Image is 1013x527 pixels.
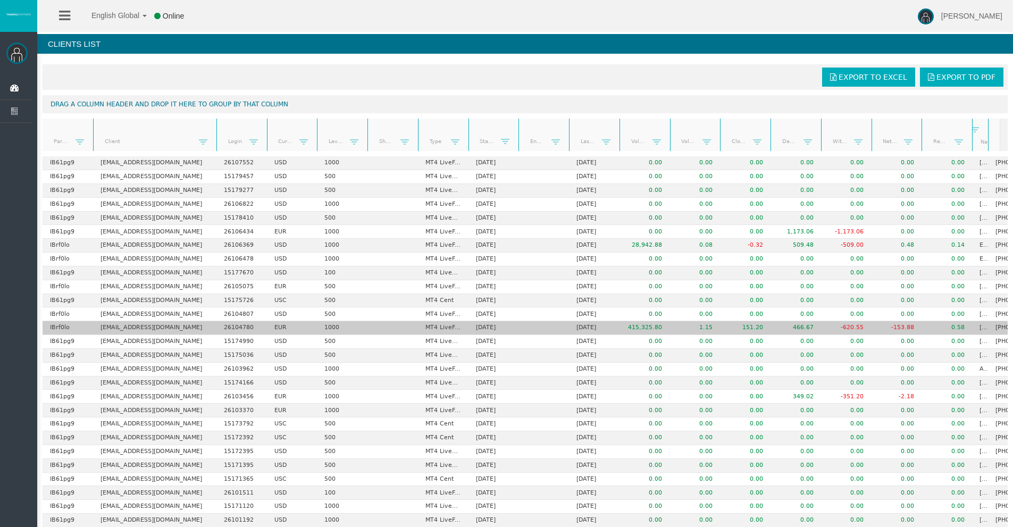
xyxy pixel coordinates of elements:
[972,212,988,225] td: [PERSON_NAME] y rubi
[267,225,317,239] td: EUR
[93,198,216,212] td: [EMAIL_ADDRESS][DOMAIN_NAME]
[619,377,670,390] td: 0.00
[43,321,93,335] td: IBrf0lo
[972,266,988,280] td: [PERSON_NAME] [PERSON_NAME]
[670,239,721,253] td: 0.08
[43,363,93,377] td: IB61pg9
[93,294,216,308] td: [EMAIL_ADDRESS][DOMAIN_NAME]
[619,184,670,198] td: 0.00
[821,335,872,349] td: 0.00
[317,239,367,253] td: 1000
[418,156,468,170] td: MT4 LiveFixedSpreadAccount
[418,225,468,239] td: MT4 LiveFixedSpreadAccount
[317,266,367,280] td: 100
[317,335,367,349] td: 500
[771,253,821,266] td: 0.00
[468,349,519,363] td: [DATE]
[468,321,519,335] td: [DATE]
[972,239,988,253] td: Edin [PERSON_NAME]
[473,134,501,149] a: Start Date
[720,212,771,225] td: 0.00
[720,377,771,390] td: 0.00
[670,212,721,225] td: 0.00
[974,135,987,149] a: Name
[317,212,367,225] td: 500
[922,184,972,198] td: 0.00
[93,321,216,335] td: [EMAIL_ADDRESS][DOMAIN_NAME]
[93,253,216,266] td: [EMAIL_ADDRESS][DOMAIN_NAME]
[725,134,754,148] a: Closed PNL
[922,156,972,170] td: 0.00
[872,307,922,321] td: 0.00
[216,377,267,390] td: 15174166
[821,170,872,184] td: 0.00
[872,377,922,390] td: 0.00
[922,239,972,253] td: 0.14
[569,253,619,266] td: [DATE]
[821,321,872,335] td: -620.55
[569,363,619,377] td: [DATE]
[771,225,821,239] td: 1,173.06
[619,156,670,170] td: 0.00
[720,156,771,170] td: 0.00
[619,212,670,225] td: 0.00
[941,12,1002,20] span: [PERSON_NAME]
[216,225,267,239] td: 26106434
[569,307,619,321] td: [DATE]
[423,134,451,148] a: Type
[418,294,468,308] td: MT4 Cent
[922,170,972,184] td: 0.00
[821,307,872,321] td: 0.00
[922,307,972,321] td: 0.00
[670,294,721,308] td: 0.00
[619,363,670,377] td: 0.00
[216,335,267,349] td: 15174990
[872,170,922,184] td: 0.00
[216,184,267,198] td: 15179277
[468,225,519,239] td: [DATE]
[872,212,922,225] td: 0.00
[972,321,988,335] td: [PERSON_NAME] [PERSON_NAME] [PERSON_NAME]
[720,170,771,184] td: 0.00
[771,335,821,349] td: 0.00
[720,198,771,212] td: 0.00
[720,184,771,198] td: 0.00
[569,349,619,363] td: [DATE]
[569,321,619,335] td: [DATE]
[972,170,988,184] td: [PERSON_NAME] [PERSON_NAME]
[43,156,93,170] td: IB61pg9
[822,68,915,87] a: Export to Excel
[720,253,771,266] td: 0.00
[670,377,721,390] td: 0.00
[418,307,468,321] td: MT4 LiveFixedSpreadAccount
[317,377,367,390] td: 500
[922,280,972,294] td: 0.00
[418,335,468,349] td: MT4 LiveFloatingSpreadAccount
[216,294,267,308] td: 15175726
[216,349,267,363] td: 15175036
[93,280,216,294] td: [EMAIL_ADDRESS][DOMAIN_NAME]
[272,134,300,148] a: Currency
[317,294,367,308] td: 500
[720,349,771,363] td: 0.00
[317,198,367,212] td: 1000
[821,363,872,377] td: 0.00
[619,294,670,308] td: 0.00
[569,212,619,225] td: [DATE]
[670,156,721,170] td: 0.00
[418,239,468,253] td: MT4 LiveFixedSpreadAccount
[720,335,771,349] td: 0.00
[418,212,468,225] td: MT4 LiveFloatingSpreadAccount
[872,239,922,253] td: 0.48
[619,349,670,363] td: 0.00
[468,156,519,170] td: [DATE]
[569,184,619,198] td: [DATE]
[216,212,267,225] td: 15178410
[872,363,922,377] td: 0.00
[670,266,721,280] td: 0.00
[43,377,93,390] td: IB61pg9
[78,11,139,20] span: English Global
[468,212,519,225] td: [DATE]
[872,156,922,170] td: 0.00
[569,335,619,349] td: [DATE]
